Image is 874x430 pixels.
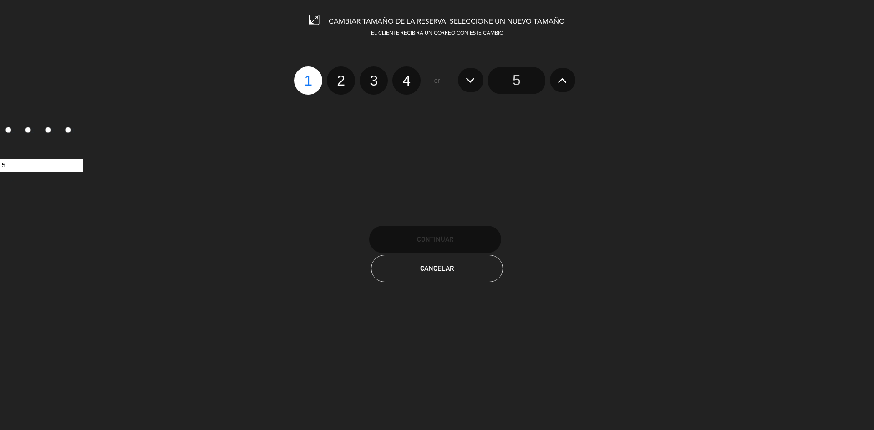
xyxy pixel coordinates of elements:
label: 3 [40,123,60,139]
span: EL CLIENTE RECIBIRÁ UN CORREO CON ESTE CAMBIO [371,31,503,36]
label: 4 [392,66,421,95]
input: 4 [65,127,71,133]
input: 2 [25,127,31,133]
span: Cancelar [420,264,454,272]
label: 3 [360,66,388,95]
input: 1 [5,127,11,133]
span: - or - [430,76,444,86]
span: CAMBIAR TAMAÑO DE LA RESERVA. SELECCIONE UN NUEVO TAMAÑO [329,18,565,25]
label: 1 [294,66,322,95]
label: 2 [20,123,40,139]
label: 4 [60,123,80,139]
input: 3 [45,127,51,133]
label: 2 [327,66,355,95]
button: Continuar [369,226,501,253]
span: Continuar [417,235,453,243]
button: Cancelar [371,255,503,282]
